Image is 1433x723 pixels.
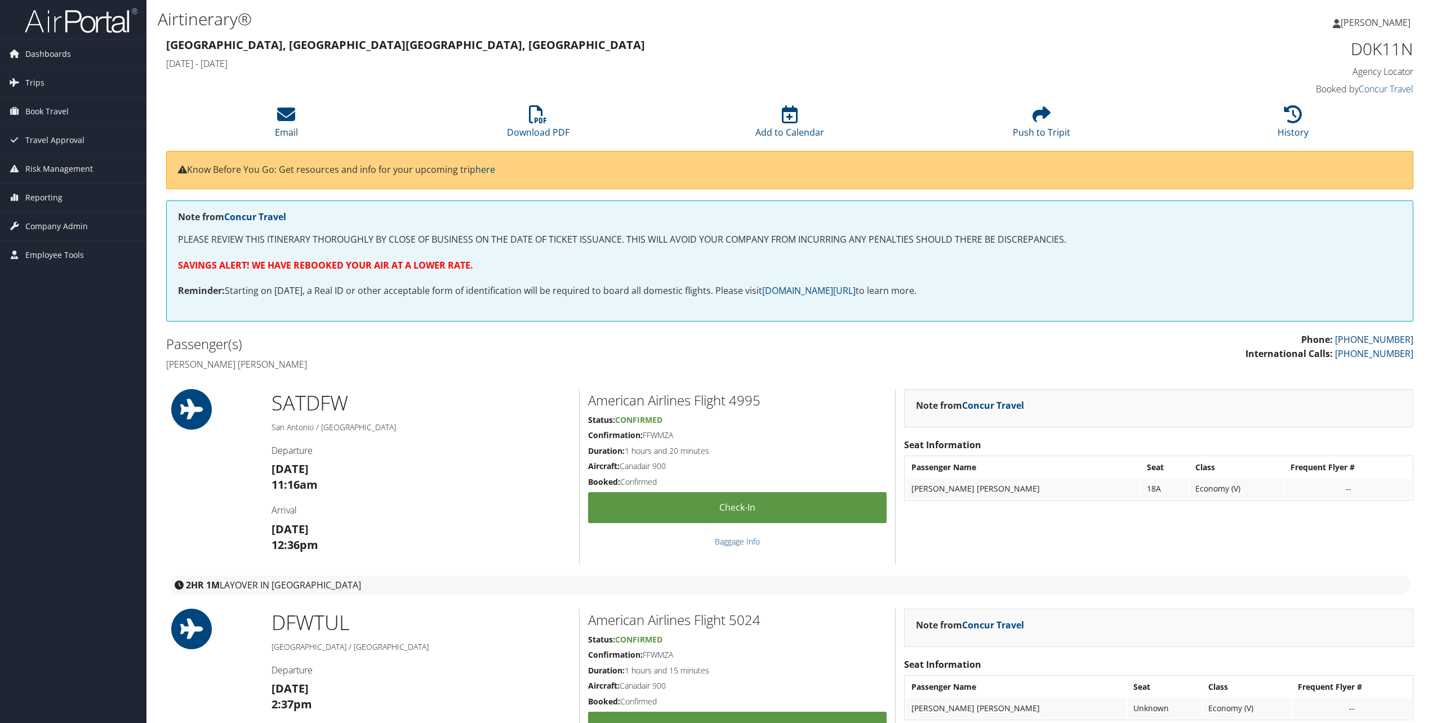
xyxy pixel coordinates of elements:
[906,457,1140,477] th: Passenger Name
[588,665,887,676] h5: 1 hours and 15 minutes
[272,461,309,476] strong: [DATE]
[962,619,1024,631] a: Concur Travel
[166,334,781,354] h2: Passenger(s)
[1141,479,1189,499] td: 18A
[588,680,887,691] h5: Canadair 900
[1141,457,1189,477] th: Seat
[1359,83,1413,95] a: Concur Travel
[272,697,312,712] strong: 2:37pm
[272,444,571,457] h4: Departure
[588,610,887,630] h2: American Airlines Flight 5024
[272,664,571,676] h4: Departure
[25,184,63,212] span: Reporting
[272,422,571,433] h5: San Antonio / [GEOGRAPHIC_DATA]
[25,212,88,240] span: Company Admin
[906,677,1127,697] th: Passenger Name
[25,155,93,183] span: Risk Management
[588,461,620,471] strong: Aircraft:
[588,445,887,457] h5: 1 hours and 20 minutes
[1285,457,1412,477] th: Frequent Flyer #
[272,521,309,537] strong: [DATE]
[178,233,1401,247] p: PLEASE REVIEW THIS ITINERARY THOROUGHLY BY CLOSE OF BUSINESS ON THE DATE OF TICKET ISSUANCE. THIS...
[1290,484,1406,494] div: --
[1190,479,1284,499] td: Economy (V)
[588,492,887,523] a: Check-in
[1333,6,1422,39] a: [PERSON_NAME]
[25,69,44,97] span: Trips
[588,665,625,676] strong: Duration:
[1128,677,1201,697] th: Seat
[1335,347,1413,360] a: [PHONE_NUMBER]
[166,37,645,52] strong: [GEOGRAPHIC_DATA], [GEOGRAPHIC_DATA] [GEOGRAPHIC_DATA], [GEOGRAPHIC_DATA]
[272,641,571,653] h5: [GEOGRAPHIC_DATA] / [GEOGRAPHIC_DATA]
[588,649,887,660] h5: FFWMZA
[904,439,981,451] strong: Seat Information
[1203,698,1292,718] td: Economy (V)
[275,111,298,139] a: Email
[588,696,620,707] strong: Booked:
[1278,111,1309,139] a: History
[25,7,137,34] img: airportal-logo.png
[588,680,620,691] strong: Aircraft:
[178,284,225,297] strong: Reminder:
[588,445,625,456] strong: Duration:
[615,634,662,645] span: Confirmed
[1298,703,1406,713] div: --
[904,658,981,671] strong: Seat Information
[588,430,887,441] h5: FFWMZA
[762,284,856,297] a: [DOMAIN_NAME][URL]
[1245,347,1333,360] strong: International Calls:
[755,111,824,139] a: Add to Calendar
[272,389,571,417] h1: SAT DFW
[25,97,69,126] span: Book Travel
[588,414,615,425] strong: Status:
[588,476,620,487] strong: Booked:
[588,696,887,707] h5: Confirmed
[1292,677,1412,697] th: Frequent Flyer #
[224,211,286,223] a: Concur Travel
[272,681,309,696] strong: [DATE]
[507,111,569,139] a: Download PDF
[588,476,887,488] h5: Confirmed
[272,609,571,637] h1: DFW TUL
[178,284,1401,298] p: Starting on [DATE], a Real ID or other acceptable form of identification will be required to boar...
[166,57,1097,70] h4: [DATE] - [DATE]
[588,461,887,472] h5: Canadair 900
[916,399,1024,412] strong: Note from
[1190,457,1284,477] th: Class
[178,259,473,271] strong: SAVINGS ALERT! WE HAVE REBOOKED YOUR AIR AT A LOWER RATE.
[169,575,1410,595] div: layover in [GEOGRAPHIC_DATA]
[615,414,662,425] span: Confirmed
[178,211,286,223] strong: Note from
[272,504,571,516] h4: Arrival
[166,358,781,371] h4: [PERSON_NAME] [PERSON_NAME]
[1203,677,1292,697] th: Class
[25,241,84,269] span: Employee Tools
[186,579,220,591] strong: 2HR 1M
[588,634,615,645] strong: Status:
[1128,698,1201,718] td: Unknown
[1341,16,1410,29] span: [PERSON_NAME]
[272,537,318,552] strong: 12:36pm
[906,479,1140,499] td: [PERSON_NAME] [PERSON_NAME]
[1114,83,1413,95] h4: Booked by
[588,430,643,440] strong: Confirmation:
[962,399,1024,412] a: Concur Travel
[1013,111,1070,139] a: Push to Tripit
[906,698,1127,718] td: [PERSON_NAME] [PERSON_NAME]
[1114,65,1413,78] h4: Agency Locator
[475,163,495,176] a: here
[25,126,84,154] span: Travel Approval
[1335,333,1413,346] a: [PHONE_NUMBER]
[272,477,318,492] strong: 11:16am
[916,619,1024,631] strong: Note from
[1301,333,1333,346] strong: Phone:
[178,163,1401,177] p: Know Before You Go: Get resources and info for your upcoming trip
[715,536,760,547] a: Baggage Info
[588,649,643,660] strong: Confirmation:
[588,391,887,410] h2: American Airlines Flight 4995
[25,40,71,68] span: Dashboards
[1114,37,1413,61] h1: D0K11N
[158,7,1000,31] h1: Airtinerary®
